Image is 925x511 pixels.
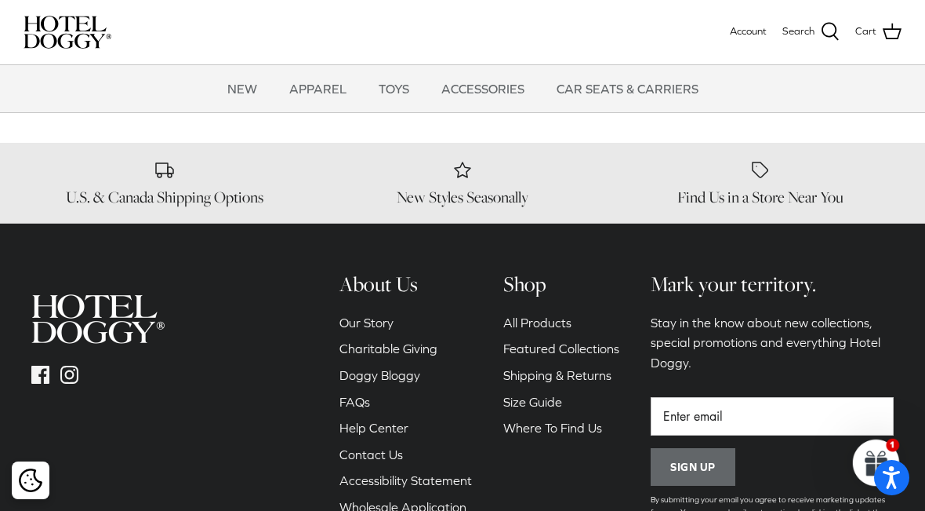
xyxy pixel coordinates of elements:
[651,313,894,374] p: Stay in the know about new collections, special promotions and everything Hotel Doggy.
[730,25,767,37] span: Account
[619,188,901,207] h6: Find Us in a Store Near You
[31,294,165,344] img: hoteldoggycom
[503,395,562,409] a: Size Guide
[213,65,271,112] a: NEW
[503,341,619,356] a: Featured Collections
[19,469,42,492] img: Cookie policy
[339,447,403,462] a: Contact Us
[31,366,49,384] a: Facebook
[619,159,901,207] a: Find Us in a Store Near You
[339,368,420,382] a: Doggy Bloggy
[503,316,571,330] a: All Products
[503,421,602,435] a: Where To Find Us
[503,368,611,382] a: Shipping & Returns
[339,316,394,330] a: Our Story
[339,473,472,487] a: Accessibility Statement
[24,188,306,207] h6: U.S. & Canada Shipping Options
[651,448,735,486] button: Sign up
[855,24,876,40] span: Cart
[12,462,49,499] div: Cookie policy
[542,65,713,112] a: CAR SEATS & CARRIERS
[782,22,840,42] a: Search
[60,366,78,384] a: Instagram
[24,16,111,49] img: hoteldoggycom
[339,341,437,356] a: Charitable Giving
[275,65,361,112] a: APPAREL
[730,24,767,40] a: Account
[365,65,423,112] a: TOYS
[16,467,44,495] button: Cookie policy
[427,65,539,112] a: ACCESSORIES
[339,395,370,409] a: FAQs
[339,271,472,297] h6: About Us
[339,421,408,435] a: Help Center
[24,159,306,207] a: U.S. & Canada Shipping Options
[855,22,901,42] a: Cart
[321,188,604,207] h6: New Styles Seasonally
[503,271,619,297] h6: Shop
[651,397,894,436] input: Email
[651,271,894,297] h6: Mark your territory.
[782,24,814,40] span: Search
